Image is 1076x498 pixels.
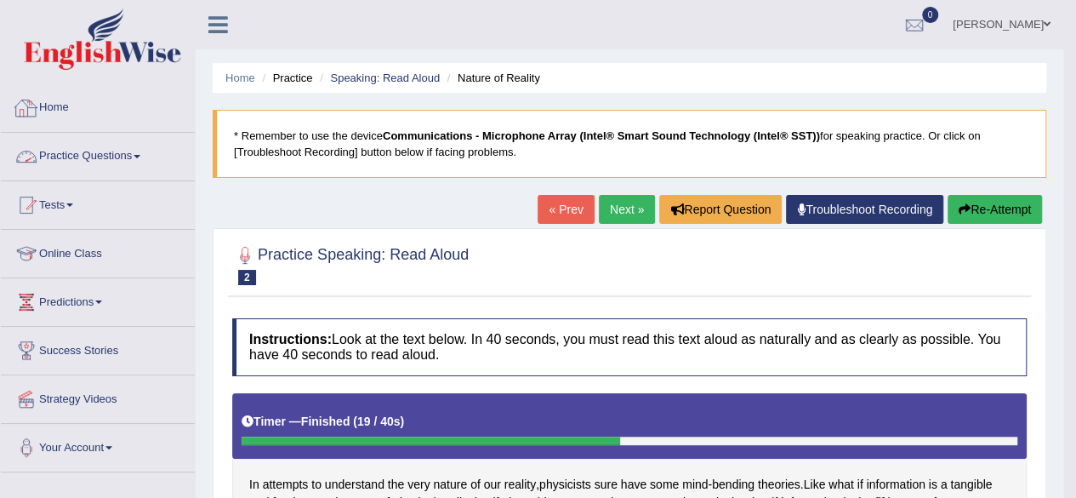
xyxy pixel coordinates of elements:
a: Tests [1,181,195,224]
h2: Practice Speaking: Read Aloud [232,243,469,285]
a: Speaking: Read Aloud [330,72,440,84]
h5: Timer — [242,415,404,428]
button: Re-Attempt [948,195,1042,224]
span: Click to see word definition [407,476,430,494]
b: ( [353,415,357,428]
span: Click to see word definition [682,476,708,494]
span: Click to see word definition [828,476,854,494]
span: Click to see word definition [621,476,646,494]
span: Click to see word definition [539,476,591,494]
h4: Look at the text below. In 40 seconds, you must read this text aloud as naturally and as clearly ... [232,318,1027,375]
span: Click to see word definition [263,476,309,494]
a: Strategy Videos [1,375,195,418]
blockquote: * Remember to use the device for speaking practice. Or click on [Troubleshoot Recording] button b... [213,110,1046,178]
a: Next » [599,195,655,224]
span: Click to see word definition [941,476,948,494]
span: Click to see word definition [504,476,536,494]
a: Practice Questions [1,133,195,175]
a: Home [1,84,195,127]
li: Practice [258,70,312,86]
a: Troubleshoot Recording [786,195,943,224]
span: Click to see word definition [388,476,404,494]
span: 0 [922,7,939,23]
button: Report Question [659,195,782,224]
span: Click to see word definition [325,476,384,494]
span: Click to see word definition [866,476,925,494]
a: Your Account [1,424,195,467]
span: Click to see word definition [803,476,825,494]
a: Home [225,72,255,84]
span: Click to see word definition [470,476,481,494]
a: Success Stories [1,327,195,369]
span: Click to see word definition [595,476,618,494]
span: Click to see word definition [712,476,754,494]
b: Communications - Microphone Array (Intel® Smart Sound Technology (Intel® SST)) [383,129,820,142]
a: « Prev [538,195,594,224]
span: Click to see word definition [484,476,501,494]
span: Click to see word definition [929,476,937,494]
span: Click to see word definition [311,476,322,494]
li: Nature of Reality [443,70,540,86]
a: Predictions [1,278,195,321]
b: Finished [301,415,350,428]
span: Click to see word definition [249,476,259,494]
span: Click to see word definition [857,476,863,494]
span: 2 [238,270,256,285]
a: Online Class [1,230,195,272]
b: 19 / 40s [357,415,401,428]
span: Click to see word definition [650,476,679,494]
b: ) [401,415,405,428]
span: Click to see word definition [433,476,467,494]
span: Click to see word definition [950,476,992,494]
b: Instructions: [249,332,332,346]
span: Click to see word definition [758,476,800,494]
